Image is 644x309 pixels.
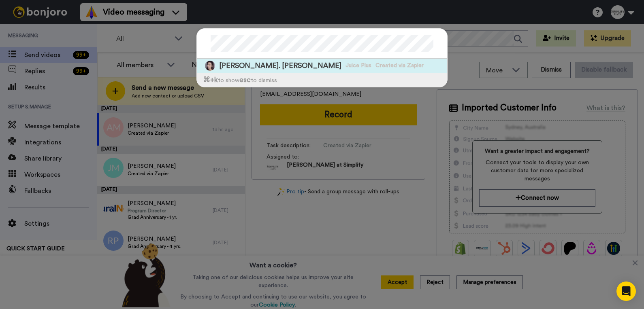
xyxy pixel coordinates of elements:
[345,61,371,70] span: Juice Plus
[203,76,218,83] span: ⌘ +k
[375,61,424,70] span: Created via Zapier
[205,61,215,71] img: Image of Joanne St. Yves
[219,61,341,71] span: [PERSON_NAME]. [PERSON_NAME]
[239,76,251,83] span: esc
[197,73,447,87] div: to show to dismiss
[616,281,636,301] div: Open Intercom Messenger
[197,59,447,73] a: Image of Joanne St. Yves[PERSON_NAME]. [PERSON_NAME]Juice PlusCreated via Zapier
